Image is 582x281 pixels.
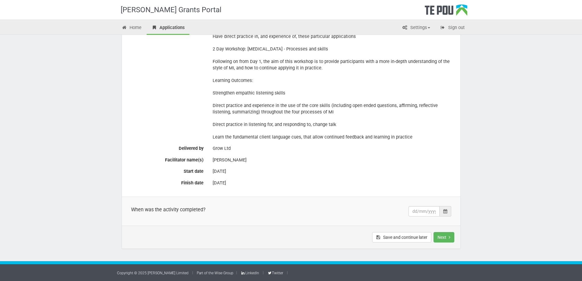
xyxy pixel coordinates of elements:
[241,271,259,275] a: LinkedIn
[434,232,454,242] button: Next step
[408,206,440,216] input: dd/mm/yyyy
[147,21,189,35] a: Applications
[435,21,469,35] a: Sign out
[397,21,435,35] a: Settings
[125,143,208,152] label: Delivered by
[425,4,467,20] div: Te Pou Logo
[125,155,208,163] label: Facilitator name(s)
[267,271,283,275] a: Twitter
[213,178,453,188] div: [DATE]
[213,143,453,154] div: Grow Ltd
[372,232,431,242] button: Save and continue later
[213,155,453,165] div: [PERSON_NAME]
[197,271,233,275] a: Part of the Wise Group
[117,271,189,275] a: Copyright © 2025 [PERSON_NAME] Limited
[131,206,390,213] div: When was the activity completed?
[125,166,208,175] label: Start date
[117,21,146,35] a: Home
[213,166,453,177] div: [DATE]
[125,178,208,186] label: Finish date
